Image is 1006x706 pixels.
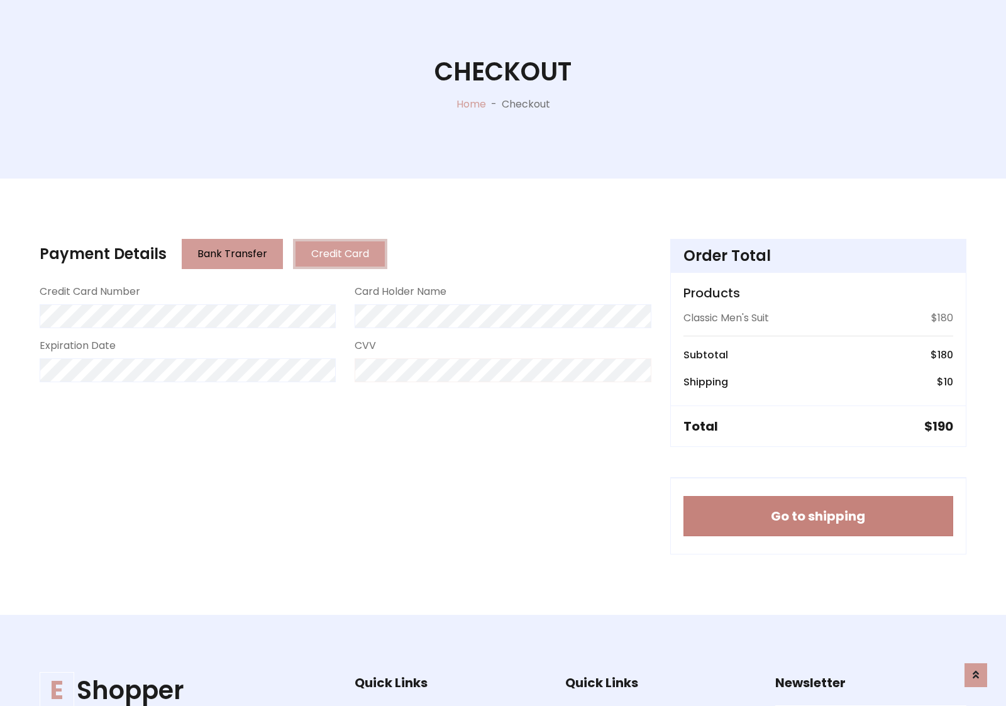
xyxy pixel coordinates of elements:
[434,57,572,87] h1: Checkout
[683,247,953,265] h4: Order Total
[775,675,966,690] h5: Newsletter
[40,675,315,705] h1: Shopper
[40,338,116,353] label: Expiration Date
[683,349,728,361] h6: Subtotal
[937,348,953,362] span: 180
[937,376,953,388] h6: $
[565,675,756,690] h5: Quick Links
[683,311,769,326] p: Classic Men's Suit
[486,97,502,112] p: -
[502,97,550,112] p: Checkout
[683,419,718,434] h5: Total
[355,338,376,353] label: CVV
[355,675,546,690] h5: Quick Links
[683,285,953,301] h5: Products
[293,239,387,269] button: Credit Card
[40,284,140,299] label: Credit Card Number
[944,375,953,389] span: 10
[683,496,953,536] button: Go to shipping
[932,417,953,435] span: 190
[40,245,167,263] h4: Payment Details
[931,349,953,361] h6: $
[456,97,486,111] a: Home
[182,239,283,269] button: Bank Transfer
[931,311,953,326] p: $180
[924,419,953,434] h5: $
[355,284,446,299] label: Card Holder Name
[40,675,315,705] a: EShopper
[683,376,728,388] h6: Shipping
